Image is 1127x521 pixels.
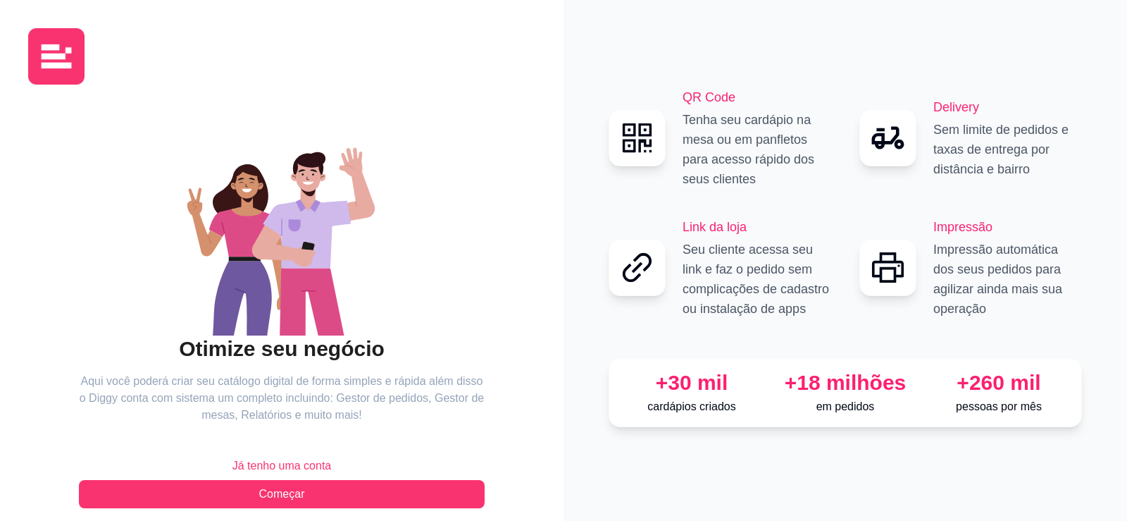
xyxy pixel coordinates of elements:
[621,398,763,415] p: cardápios criados
[774,398,916,415] p: em pedidos
[28,28,85,85] img: logo
[232,458,332,474] span: Já tenho uma conta
[683,110,831,189] p: Tenha seu cardápio na mesa ou em panfletos para acesso rápido dos seus clientes
[683,217,831,237] h2: Link da loja
[79,336,485,362] h2: Otimize seu negócio
[683,87,831,107] h2: QR Code
[79,373,485,424] article: Aqui você poderá criar seu catálogo digital de forma simples e rápida além disso o Diggy conta co...
[683,240,831,319] p: Seu cliente acessa seu link e faz o pedido sem complicações de cadastro ou instalação de apps
[933,217,1082,237] h2: Impressão
[79,452,485,480] button: Já tenho uma conta
[79,480,485,508] button: Começar
[928,398,1070,415] p: pessoas por mês
[774,370,916,396] div: +18 milhões
[933,240,1082,319] p: Impressão automática dos seus pedidos para agilizar ainda mais sua operação
[79,124,485,336] div: animation
[621,370,763,396] div: +30 mil
[928,370,1070,396] div: +260 mil
[259,486,305,503] span: Começar
[933,120,1082,179] p: Sem limite de pedidos e taxas de entrega por distância e bairro
[933,97,1082,117] h2: Delivery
